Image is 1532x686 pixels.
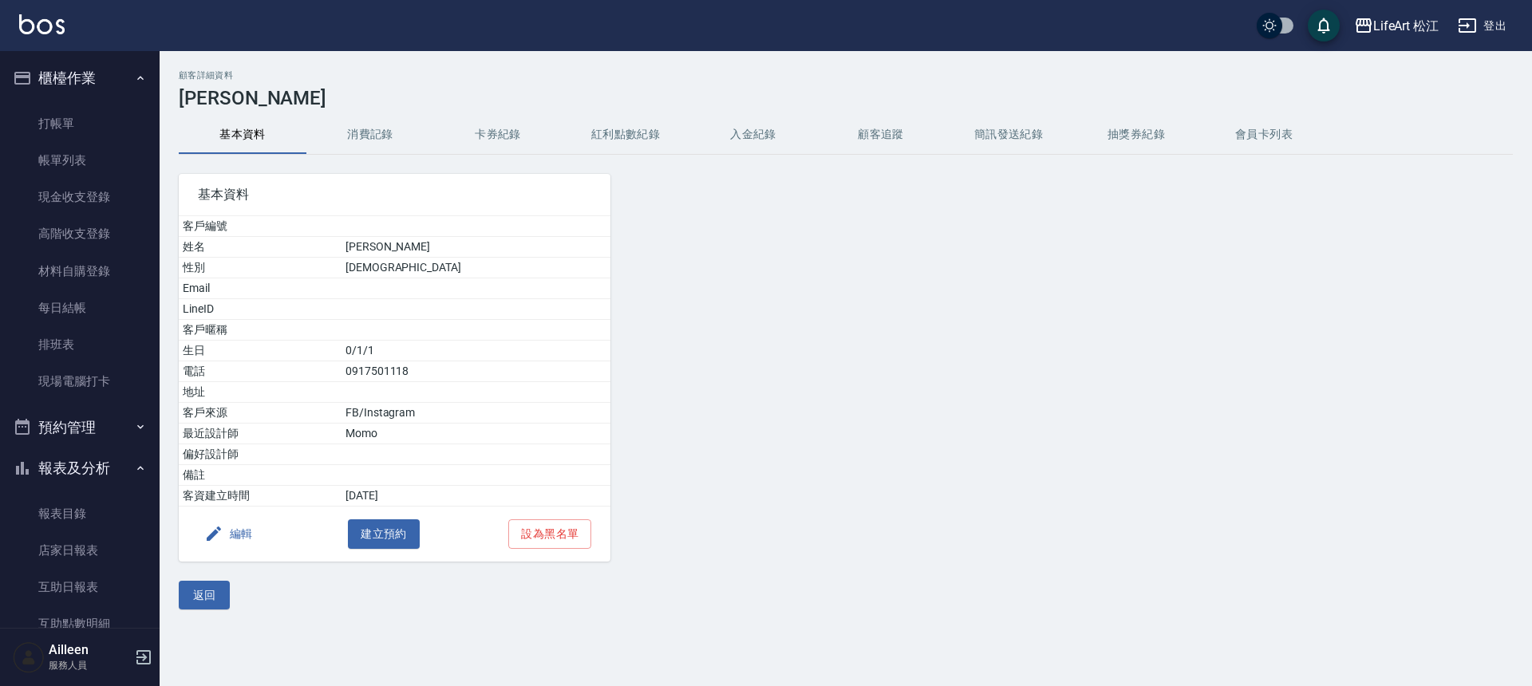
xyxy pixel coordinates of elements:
button: 簡訊發送紀錄 [945,116,1072,154]
button: 入金紀錄 [689,116,817,154]
h2: 顧客詳細資料 [179,70,1513,81]
td: 客戶編號 [179,216,342,237]
td: 性別 [179,258,342,278]
a: 現場電腦打卡 [6,363,153,400]
button: 抽獎券紀錄 [1072,116,1200,154]
a: 互助點數明細 [6,605,153,642]
p: 服務人員 [49,658,130,672]
button: 卡券紀錄 [434,116,562,154]
td: 最近設計師 [179,424,342,444]
td: Email [179,278,342,299]
button: 顧客追蹤 [817,116,945,154]
a: 打帳單 [6,105,153,142]
td: 客戶來源 [179,403,342,424]
button: LifeArt 松江 [1348,10,1446,42]
button: 預約管理 [6,407,153,448]
td: 地址 [179,382,342,403]
button: 設為黑名單 [508,519,591,549]
button: 登出 [1451,11,1513,41]
td: 0917501118 [342,361,610,382]
div: LifeArt 松江 [1373,16,1439,36]
td: [PERSON_NAME] [342,237,610,258]
img: Logo [19,14,65,34]
a: 每日結帳 [6,290,153,326]
a: 排班表 [6,326,153,363]
td: 生日 [179,341,342,361]
button: 返回 [179,581,230,610]
td: 客戶暱稱 [179,320,342,341]
td: FB/Instagram [342,403,610,424]
a: 報表目錄 [6,495,153,532]
span: 基本資料 [198,187,591,203]
td: 備註 [179,465,342,486]
a: 帳單列表 [6,142,153,179]
td: 0/1/1 [342,341,610,361]
button: save [1308,10,1340,41]
a: 店家日報表 [6,532,153,569]
td: 客資建立時間 [179,486,342,507]
td: 電話 [179,361,342,382]
a: 現金收支登錄 [6,179,153,215]
h3: [PERSON_NAME] [179,87,1513,109]
button: 報表及分析 [6,447,153,489]
a: 高階收支登錄 [6,215,153,252]
td: 偏好設計師 [179,444,342,465]
td: Momo [342,424,610,444]
button: 編輯 [198,519,259,549]
button: 櫃檯作業 [6,57,153,99]
button: 建立預約 [348,519,420,549]
td: LineID [179,299,342,320]
td: [DEMOGRAPHIC_DATA] [342,258,610,278]
img: Person [13,641,45,673]
a: 互助日報表 [6,569,153,605]
button: 消費記錄 [306,116,434,154]
td: 姓名 [179,237,342,258]
td: [DATE] [342,486,610,507]
h5: Ailleen [49,642,130,658]
button: 基本資料 [179,116,306,154]
a: 材料自購登錄 [6,253,153,290]
button: 會員卡列表 [1200,116,1328,154]
button: 紅利點數紀錄 [562,116,689,154]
